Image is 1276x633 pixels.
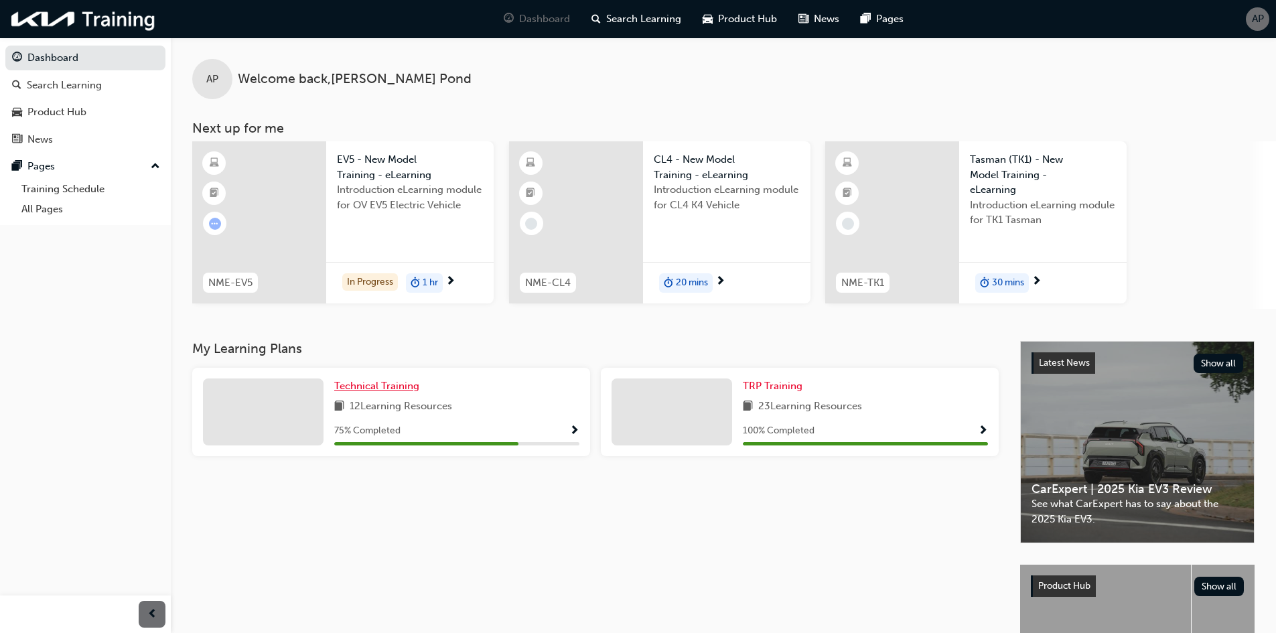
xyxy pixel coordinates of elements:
span: Product Hub [1038,580,1090,591]
h3: My Learning Plans [192,341,999,356]
span: search-icon [12,80,21,92]
span: pages-icon [861,11,871,27]
button: Pages [5,154,165,179]
span: duration-icon [411,275,420,292]
span: search-icon [591,11,601,27]
span: CL4 - New Model Training - eLearning [654,152,800,182]
span: 23 Learning Resources [758,399,862,415]
a: Latest NewsShow allCarExpert | 2025 Kia EV3 ReviewSee what CarExpert has to say about the 2025 Ki... [1020,341,1255,543]
span: See what CarExpert has to say about the 2025 Kia EV3. [1032,496,1243,526]
span: next-icon [445,276,455,288]
span: duration-icon [980,275,989,292]
span: AP [1252,11,1264,27]
button: Show Progress [569,423,579,439]
a: guage-iconDashboard [493,5,581,33]
span: learningRecordVerb_NONE-icon [525,218,537,230]
span: Pages [876,11,904,27]
span: TRP Training [743,380,802,392]
span: 30 mins [992,275,1024,291]
a: Product HubShow all [1031,575,1244,597]
span: 100 % Completed [743,423,814,439]
span: booktick-icon [843,185,852,202]
span: pages-icon [12,161,22,173]
span: car-icon [12,107,22,119]
a: pages-iconPages [850,5,914,33]
button: Show Progress [978,423,988,439]
span: guage-icon [504,11,514,27]
a: NME-TK1Tasman (TK1) - New Model Training - eLearningIntroduction eLearning module for TK1 Tasmand... [825,141,1127,303]
span: Latest News [1039,357,1090,368]
span: booktick-icon [526,185,535,202]
span: car-icon [703,11,713,27]
div: Pages [27,159,55,174]
span: learningRecordVerb_ATTEMPT-icon [209,218,221,230]
span: up-icon [151,158,160,175]
h3: Next up for me [171,121,1276,136]
a: car-iconProduct Hub [692,5,788,33]
span: book-icon [334,399,344,415]
span: 1 hr [423,275,438,291]
span: NME-TK1 [841,275,884,291]
a: NME-EV5EV5 - New Model Training - eLearningIntroduction eLearning module for OV EV5 Electric Vehi... [192,141,494,303]
span: AP [206,72,218,87]
span: NME-CL4 [525,275,571,291]
a: All Pages [16,199,165,220]
a: Search Learning [5,73,165,98]
img: kia-training [7,5,161,33]
span: learningResourceType_ELEARNING-icon [210,155,219,172]
span: Show Progress [978,425,988,437]
a: Training Schedule [16,179,165,200]
a: Technical Training [334,378,425,394]
span: Show Progress [569,425,579,437]
span: next-icon [715,276,725,288]
span: Introduction eLearning module for TK1 Tasman [970,198,1116,228]
button: DashboardSearch LearningProduct HubNews [5,43,165,154]
span: learningResourceType_ELEARNING-icon [526,155,535,172]
a: Latest NewsShow all [1032,352,1243,374]
button: Show all [1194,354,1244,373]
span: news-icon [12,134,22,146]
span: Welcome back , [PERSON_NAME] Pond [238,72,472,87]
span: booktick-icon [210,185,219,202]
span: 12 Learning Resources [350,399,452,415]
span: 20 mins [676,275,708,291]
span: Introduction eLearning module for CL4 K4 Vehicle [654,182,800,212]
a: search-iconSearch Learning [581,5,692,33]
span: NME-EV5 [208,275,253,291]
div: News [27,132,53,147]
span: Tasman (TK1) - New Model Training - eLearning [970,152,1116,198]
span: news-icon [798,11,808,27]
a: TRP Training [743,378,808,394]
span: Search Learning [606,11,681,27]
div: Product Hub [27,104,86,120]
span: learningRecordVerb_NONE-icon [842,218,854,230]
div: In Progress [342,273,398,291]
span: Product Hub [718,11,777,27]
span: next-icon [1032,276,1042,288]
a: News [5,127,165,152]
span: learningResourceType_ELEARNING-icon [843,155,852,172]
a: Dashboard [5,46,165,70]
span: book-icon [743,399,753,415]
span: duration-icon [664,275,673,292]
span: Introduction eLearning module for OV EV5 Electric Vehicle [337,182,483,212]
span: Technical Training [334,380,419,392]
button: Show all [1194,577,1245,596]
a: news-iconNews [788,5,850,33]
span: 75 % Completed [334,423,401,439]
span: guage-icon [12,52,22,64]
span: News [814,11,839,27]
button: AP [1246,7,1269,31]
span: prev-icon [147,606,157,623]
a: NME-CL4CL4 - New Model Training - eLearningIntroduction eLearning module for CL4 K4 Vehicledurati... [509,141,810,303]
a: Product Hub [5,100,165,125]
span: CarExpert | 2025 Kia EV3 Review [1032,482,1243,497]
span: Dashboard [519,11,570,27]
div: Search Learning [27,78,102,93]
span: EV5 - New Model Training - eLearning [337,152,483,182]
